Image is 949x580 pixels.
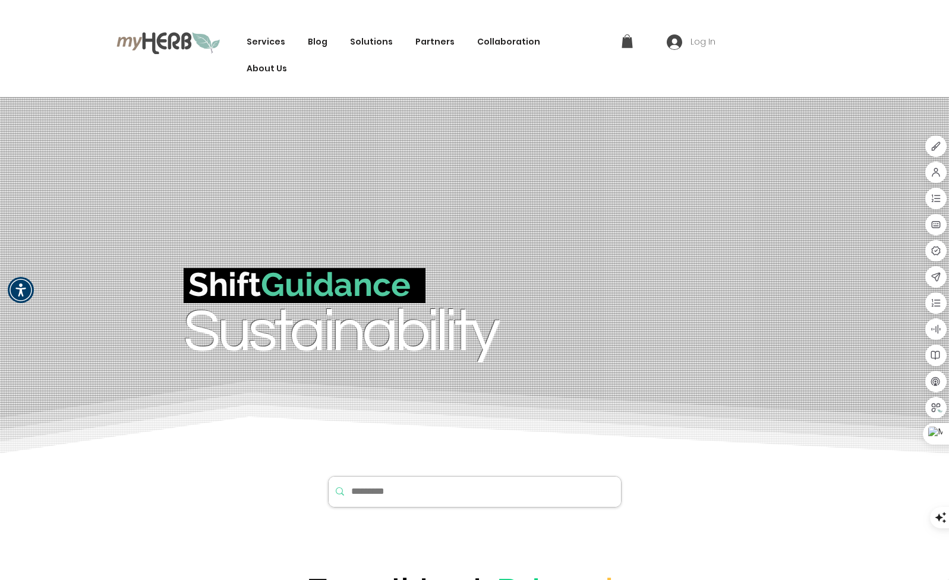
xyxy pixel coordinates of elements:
div: Solutions [344,31,399,53]
input: Search... [351,477,596,507]
span: Services [247,36,285,48]
span: Partners [415,36,455,48]
span: Sustainability [184,301,497,363]
a: Partners [409,31,461,53]
button: Log In [658,31,724,53]
a: Collaboration [471,31,546,53]
img: myHerb Logo [116,30,220,54]
span: Blog [308,36,327,48]
span: Collaboration [477,36,540,48]
a: About Us [241,58,293,80]
nav: Site [241,31,608,80]
span: Shift [188,265,261,304]
span: Guidance [261,265,411,304]
a: Blog [302,31,333,53]
span: About Us [247,62,287,75]
div: Accessibility Menu [8,277,34,303]
span: Solutions [350,36,393,48]
span: Log In [686,36,720,48]
a: Services [241,31,291,53]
